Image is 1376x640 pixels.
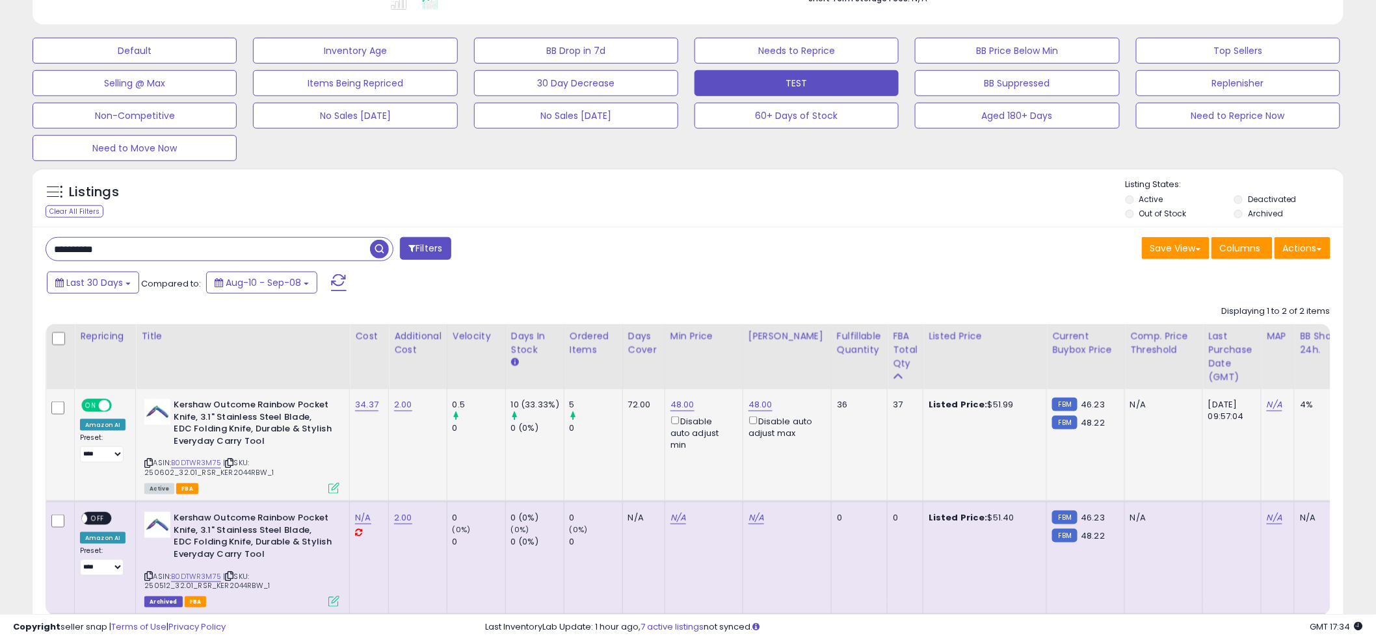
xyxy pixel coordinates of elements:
[1267,511,1282,524] a: N/A
[253,70,457,96] button: Items Being Repriced
[1208,399,1251,422] div: [DATE] 09:57:04
[1126,179,1343,191] p: Listing States:
[695,103,899,129] button: 60+ Days of Stock
[748,329,826,343] div: [PERSON_NAME]
[486,621,1363,634] div: Last InventoryLab Update: 1 hour ago, not synced.
[1130,512,1193,524] div: N/A
[394,398,412,411] a: 2.00
[206,272,317,294] button: Aug-10 - Sep-08
[628,329,659,357] div: Days Cover
[1081,511,1105,524] span: 46.23
[915,103,1119,129] button: Aged 180+ Days
[1208,329,1256,384] div: Last Purchase Date (GMT)
[47,272,139,294] button: Last 30 Days
[837,399,877,411] div: 36
[893,399,913,411] div: 37
[355,398,378,411] a: 34.37
[80,433,126,463] div: Preset:
[1136,70,1340,96] button: Replenisher
[355,329,383,343] div: Cost
[394,329,442,357] div: Additional Cost
[1081,398,1105,411] span: 46.23
[144,457,274,477] span: | SKU: 250602_32.01_RSR_KER2044RBW_1
[929,398,988,411] b: Listed Price:
[400,237,451,260] button: Filters
[453,524,471,535] small: (0%)
[1220,242,1261,255] span: Columns
[80,419,126,431] div: Amazon AI
[748,511,764,524] a: N/A
[915,70,1119,96] button: BB Suppressed
[1139,194,1163,205] label: Active
[670,414,733,451] div: Disable auto adjust min
[185,596,207,608] span: FBA
[1052,416,1078,429] small: FBM
[929,511,988,524] b: Listed Price:
[1248,194,1297,205] label: Deactivated
[474,38,678,64] button: BB Drop in 7d
[87,513,108,524] span: OFF
[80,546,126,576] div: Preset:
[453,422,505,434] div: 0
[453,536,505,548] div: 0
[176,483,198,494] span: FBA
[141,277,201,290] span: Compared to:
[1052,511,1078,524] small: FBM
[570,422,622,434] div: 0
[893,512,913,524] div: 0
[13,621,226,634] div: seller snap | |
[570,329,617,357] div: Ordered Items
[33,135,237,161] button: Need to Move Now
[670,511,686,524] a: N/A
[1052,398,1078,411] small: FBM
[570,399,622,411] div: 5
[33,70,237,96] button: Selling @ Max
[1130,399,1193,411] div: N/A
[253,38,457,64] button: Inventory Age
[144,512,170,538] img: 31SI3Q5xW-L._SL40_.jpg
[929,512,1037,524] div: $51.40
[174,512,332,563] b: Kershaw Outcome Rainbow Pocket Knife, 3.1" Stainless Steel Blade, EDC Folding Knife, Durable & St...
[144,399,170,425] img: 31SI3Q5xW-L._SL40_.jpg
[511,512,564,524] div: 0 (0%)
[144,571,270,591] span: | SKU: 250512_32.01_RSR_KER2044RBW_1
[1300,329,1347,357] div: BB Share 24h.
[929,399,1037,411] div: $51.99
[641,621,704,633] a: 7 active listings
[511,422,564,434] div: 0 (0%)
[1275,237,1330,259] button: Actions
[1300,399,1343,411] div: 4%
[915,38,1119,64] button: BB Price Below Min
[13,621,60,633] strong: Copyright
[46,205,103,218] div: Clear All Filters
[110,400,131,411] span: OFF
[695,38,899,64] button: Needs to Reprice
[1139,208,1187,219] label: Out of Stock
[1081,530,1105,542] span: 48.22
[355,511,371,524] a: N/A
[1081,416,1105,429] span: 48.22
[695,70,899,96] button: TEST
[1052,529,1078,543] small: FBM
[570,536,622,548] div: 0
[511,329,559,357] div: Days In Stock
[66,276,123,289] span: Last 30 Days
[1300,512,1343,524] div: N/A
[171,457,221,468] a: B0DTWR3M75
[628,399,655,411] div: 72.00
[748,414,821,439] div: Disable auto adjust max
[628,512,655,524] div: N/A
[226,276,301,289] span: Aug-10 - Sep-08
[69,183,119,201] h5: Listings
[893,329,918,370] div: FBA Total Qty
[929,329,1041,343] div: Listed Price
[33,38,237,64] button: Default
[80,532,126,544] div: Amazon AI
[670,398,695,411] a: 48.00
[144,483,174,494] span: All listings currently available for purchase on Amazon
[511,536,564,548] div: 0 (0%)
[453,329,500,343] div: Velocity
[394,511,412,524] a: 2.00
[1136,103,1340,129] button: Need to Reprice Now
[1130,329,1197,357] div: Comp. Price Threshold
